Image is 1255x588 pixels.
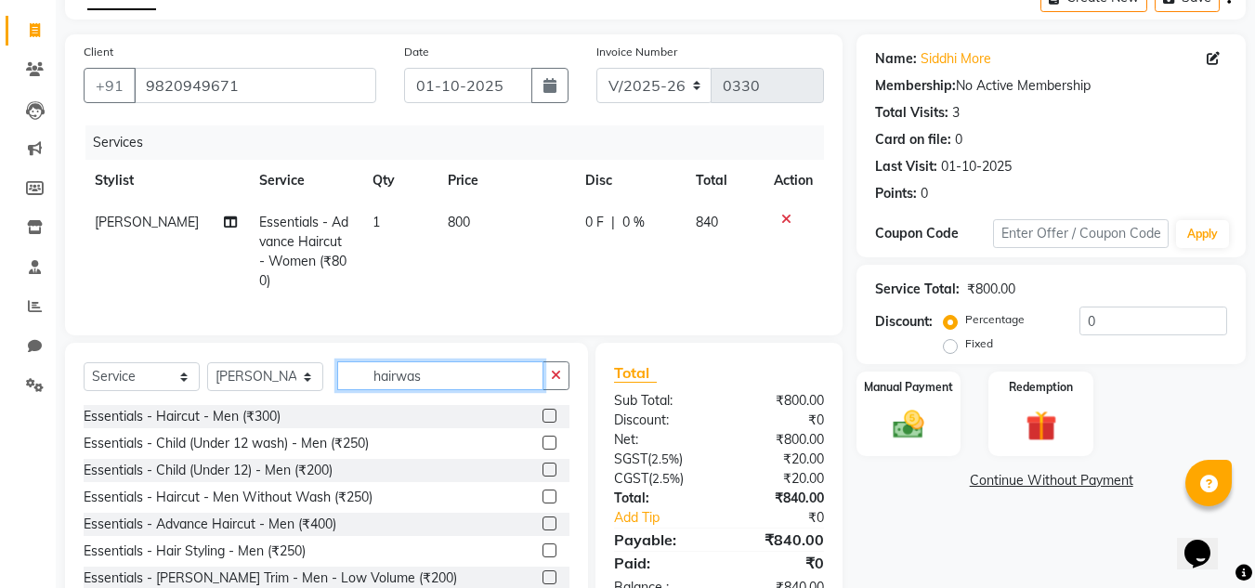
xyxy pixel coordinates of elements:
div: ( ) [600,469,719,489]
div: 0 [955,130,962,150]
div: Discount: [600,411,719,430]
button: Apply [1176,220,1229,248]
div: No Active Membership [875,76,1227,96]
span: 0 % [622,213,645,232]
span: 800 [448,214,470,230]
span: 840 [696,214,718,230]
div: ( ) [600,450,719,469]
span: Total [614,363,657,383]
a: Add Tip [600,508,739,528]
div: Card on file: [875,130,951,150]
div: ₹0 [739,508,839,528]
div: ₹0 [719,411,838,430]
button: +91 [84,68,136,103]
div: Payable: [600,529,719,551]
div: Service Total: [875,280,960,299]
span: | [611,213,615,232]
div: Net: [600,430,719,450]
th: Service [248,160,361,202]
th: Action [763,160,824,202]
div: 3 [952,103,960,123]
label: Client [84,44,113,60]
span: [PERSON_NAME] [95,214,199,230]
div: ₹800.00 [719,430,838,450]
div: Essentials - Hair Styling - Men (₹250) [84,542,306,561]
div: ₹20.00 [719,450,838,469]
a: Siddhi More [921,49,991,69]
div: Essentials - Child (Under 12) - Men (₹200) [84,461,333,480]
a: Continue Without Payment [860,471,1242,490]
span: 1 [373,214,380,230]
th: Qty [361,160,437,202]
div: Last Visit: [875,157,937,176]
div: Essentials - Haircut - Men (₹300) [84,407,281,426]
div: Points: [875,184,917,203]
div: ₹840.00 [719,489,838,508]
div: 01-10-2025 [941,157,1012,176]
th: Price [437,160,574,202]
div: Essentials - Child (Under 12 wash) - Men (₹250) [84,434,369,453]
div: Sub Total: [600,391,719,411]
label: Manual Payment [864,379,953,396]
label: Percentage [965,311,1025,328]
span: 2.5% [652,471,680,486]
div: Essentials - Advance Haircut - Men (₹400) [84,515,336,534]
input: Search or Scan [337,361,543,390]
div: ₹20.00 [719,469,838,489]
span: SGST [614,451,647,467]
th: Total [685,160,764,202]
span: 2.5% [651,451,679,466]
label: Redemption [1009,379,1073,396]
div: Discount: [875,312,933,332]
th: Stylist [84,160,248,202]
span: 0 F [585,213,604,232]
iframe: chat widget [1177,514,1236,569]
div: Essentials - Haircut - Men Without Wash (₹250) [84,488,373,507]
div: ₹800.00 [719,391,838,411]
span: CGST [614,470,648,487]
div: Essentials - [PERSON_NAME] Trim - Men - Low Volume (₹200) [84,568,457,588]
span: Essentials - Advance Haircut - Women (₹800) [259,214,348,289]
div: Total: [600,489,719,508]
label: Fixed [965,335,993,352]
div: Total Visits: [875,103,948,123]
div: ₹0 [719,552,838,574]
div: Membership: [875,76,956,96]
input: Search by Name/Mobile/Email/Code [134,68,376,103]
img: _cash.svg [883,407,934,442]
div: Coupon Code [875,224,992,243]
div: Name: [875,49,917,69]
th: Disc [574,160,685,202]
div: Paid: [600,552,719,574]
label: Date [404,44,429,60]
div: Services [85,125,838,160]
div: ₹840.00 [719,529,838,551]
label: Invoice Number [596,44,677,60]
input: Enter Offer / Coupon Code [993,219,1169,248]
div: ₹800.00 [967,280,1015,299]
img: _gift.svg [1016,407,1066,445]
div: 0 [921,184,928,203]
